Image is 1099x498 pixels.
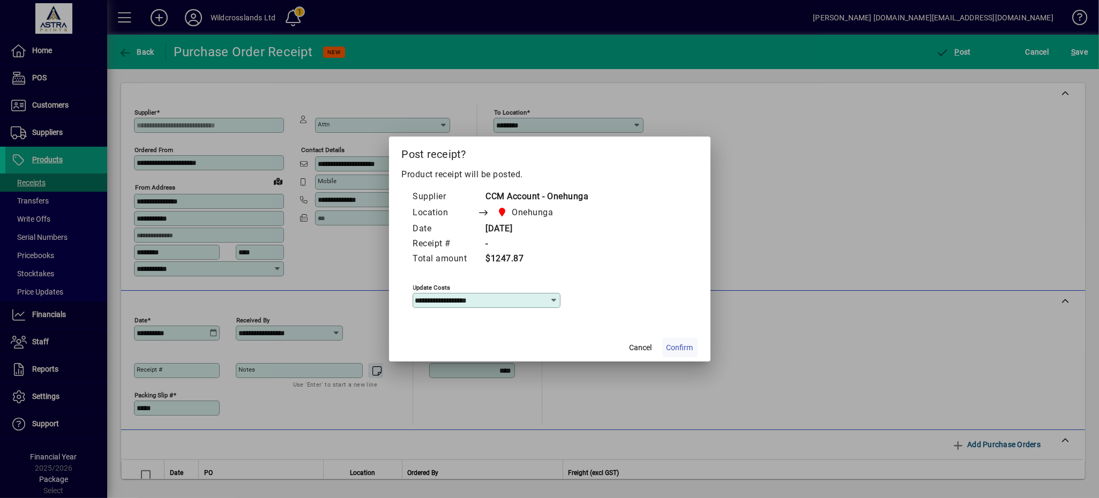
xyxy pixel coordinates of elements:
[478,222,589,237] td: [DATE]
[478,252,589,267] td: $1247.87
[389,137,711,168] h2: Post receipt?
[624,338,658,357] button: Cancel
[413,190,478,205] td: Supplier
[413,205,478,222] td: Location
[630,342,652,353] span: Cancel
[662,338,698,357] button: Confirm
[667,342,693,353] span: Confirm
[413,222,478,237] td: Date
[413,252,478,267] td: Total amount
[478,190,589,205] td: CCM Account - Onehunga
[402,168,698,181] p: Product receipt will be posted.
[495,205,558,220] span: Onehunga
[512,206,554,219] span: Onehunga
[413,237,478,252] td: Receipt #
[413,284,451,291] mat-label: Update costs
[478,237,589,252] td: -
